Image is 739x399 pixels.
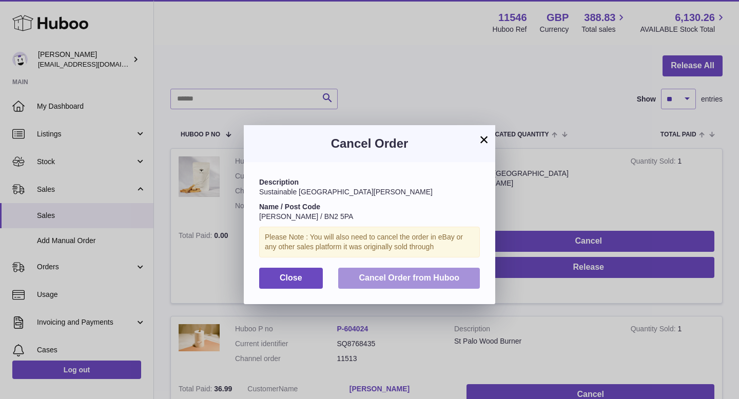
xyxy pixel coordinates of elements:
[338,268,480,289] button: Cancel Order from Huboo
[259,268,323,289] button: Close
[359,273,459,282] span: Cancel Order from Huboo
[478,133,490,146] button: ×
[259,178,299,186] strong: Description
[280,273,302,282] span: Close
[259,188,433,196] span: Sustainable [GEOGRAPHIC_DATA][PERSON_NAME]
[259,135,480,152] h3: Cancel Order
[259,227,480,257] div: Please Note : You will also need to cancel the order in eBay or any other sales platform it was o...
[259,203,320,211] strong: Name / Post Code
[259,212,353,221] span: [PERSON_NAME] / BN2 5PA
